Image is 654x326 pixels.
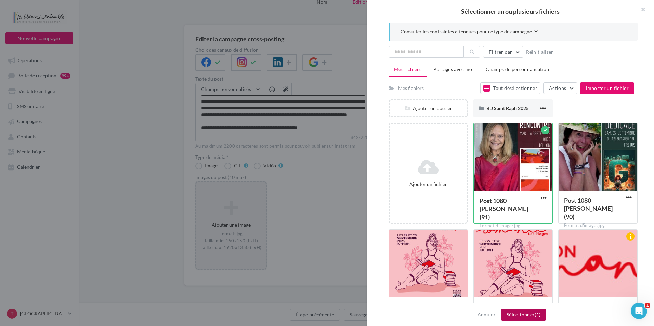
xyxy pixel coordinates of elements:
span: BD Saint Raph 2025 [486,105,529,111]
button: Sélectionner(1) [501,309,546,321]
span: Champs de personnalisation [486,66,549,72]
button: Annuler [475,311,498,319]
span: PostsRS-AfficheAvecLogos [394,303,453,319]
span: Consulter les contraintes attendues pour ce type de campagne [401,28,532,35]
div: Format d'image: jpg [480,223,547,229]
span: 1920 bannière FB crée ton bloc-notes [564,303,617,319]
span: Partagés avec moi [433,66,474,72]
div: Ajouter un dossier [390,105,467,112]
span: Actions [549,85,566,91]
span: Mes fichiers [394,66,421,72]
button: Consulter les contraintes attendues pour ce type de campagne [401,28,538,37]
h2: Sélectionner un ou plusieurs fichiers [378,8,643,14]
button: Tout désélectionner [480,82,540,94]
div: Ajouter un fichier [392,181,464,188]
div: Format d'image: jpg [564,222,632,229]
button: Importer un fichier [580,82,634,94]
button: Actions [543,82,577,94]
button: Réinitialiser [523,48,556,56]
div: Mes fichiers [398,85,424,92]
span: Importer un fichier [586,85,629,91]
iframe: Intercom live chat [631,303,647,319]
span: 1 [645,303,650,308]
span: Post 1080 Charlemagne (91) [480,197,528,221]
span: (1) [535,312,540,317]
span: PostsRS-Affiche [479,303,524,311]
button: Filtrer par [483,46,523,58]
span: Post 1080 Charlemagne (90) [564,196,613,220]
